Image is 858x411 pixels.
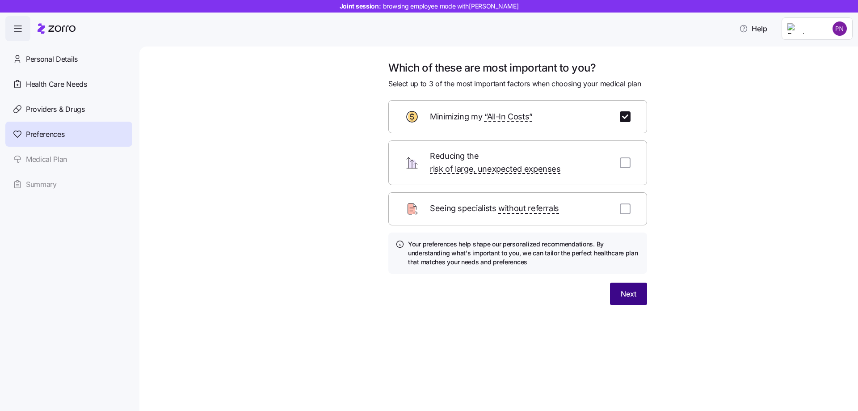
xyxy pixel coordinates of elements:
[739,23,767,34] span: Help
[430,150,609,176] span: Reducing the
[26,79,87,90] span: Health Care Needs
[408,240,640,267] h4: Your preferences help shape our personalized recommendations. By understanding what's important t...
[26,54,78,65] span: Personal Details
[388,78,641,89] span: Select up to 3 of the most important factors when choosing your medical plan
[5,122,132,147] a: Preferences
[5,47,132,72] a: Personal Details
[340,2,519,11] span: Joint session:
[383,2,519,11] span: browsing employee mode with [PERSON_NAME]
[484,110,533,123] span: “All-In Costs”
[787,23,820,34] img: Employer logo
[498,202,559,215] span: without referrals
[388,61,647,75] h1: Which of these are most important to you?
[26,129,64,140] span: Preferences
[732,20,774,38] button: Help
[5,97,132,122] a: Providers & Drugs
[610,283,647,305] button: Next
[430,110,533,123] span: Minimizing my
[621,288,636,299] span: Next
[430,202,559,215] span: Seeing specialists
[833,21,847,36] img: 5630d6b57f31c546c12cbf184c4c773e
[430,163,561,176] span: risk of large, unexpected expenses
[5,72,132,97] a: Health Care Needs
[26,104,85,115] span: Providers & Drugs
